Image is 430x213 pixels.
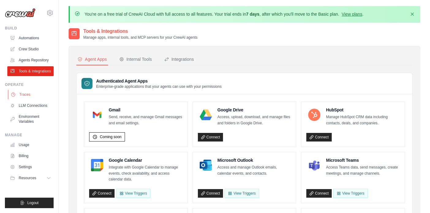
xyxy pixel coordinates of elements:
[96,84,222,89] p: Enterprise-grade applications that your agents can use with your permissions
[116,189,150,198] button: View Triggers
[7,101,54,110] a: LLM Connections
[224,189,259,198] : View Triggers
[5,133,54,137] div: Manage
[341,12,362,17] a: View plans
[163,54,195,65] button: Integrations
[109,157,183,163] h4: Google Calendar
[109,107,183,113] h4: Gmail
[5,8,36,17] img: Logo
[83,28,198,35] h2: Tools & Integrations
[5,198,54,208] button: Logout
[7,140,54,150] a: Usage
[76,54,108,65] button: Agent Apps
[89,189,115,198] a: Connect
[100,134,122,139] span: Coming soon
[5,26,54,31] div: Build
[5,82,54,87] div: Operate
[333,189,368,198] : View Triggers
[8,90,54,99] a: Traces
[83,35,198,40] p: Manage apps, internal tools, and MCP servers for your CrewAI agents
[96,78,222,84] h3: Authenticated Agent Apps
[118,54,153,65] button: Internal Tools
[7,33,54,43] a: Automations
[326,157,400,163] h4: Microsoft Teams
[200,159,212,171] img: Microsoft Outlook Logo
[217,107,291,113] h4: Google Drive
[77,56,107,62] div: Agent Apps
[246,12,259,17] strong: 7 days
[326,107,400,113] h4: HubSpot
[19,176,36,180] span: Resources
[91,159,103,171] img: Google Calendar Logo
[7,173,54,183] button: Resources
[326,165,400,176] p: Access Teams data, send messages, create meetings, and manage channels.
[306,133,332,141] a: Connect
[7,112,54,126] a: Environment Variables
[306,189,332,198] a: Connect
[200,109,212,121] img: Google Drive Logo
[7,55,54,65] a: Agents Repository
[7,162,54,172] a: Settings
[109,114,183,126] p: Send, receive, and manage Gmail messages and email settings.
[109,165,183,183] p: Integrate with Google Calendar to manage events, check availability, and access calendar data.
[217,114,291,126] p: Access, upload, download, and manage files and folders in Google Drive.
[119,56,152,62] div: Internal Tools
[308,109,320,121] img: HubSpot Logo
[7,151,54,161] a: Billing
[308,159,320,171] img: Microsoft Teams Logo
[91,109,103,121] img: Gmail Logo
[217,165,291,176] p: Access and manage Outlook emails, calendar events, and contacts.
[326,114,400,126] p: Manage HubSpot CRM data including contacts, deals, and companies.
[7,44,54,54] a: Crew Studio
[198,133,223,141] a: Connect
[7,66,54,76] a: Tools & Integrations
[27,200,39,205] span: Logout
[217,157,291,163] h4: Microsoft Outlook
[164,56,194,62] div: Integrations
[85,11,364,17] p: You're on a free trial of CrewAI Cloud with full access to all features. Your trial ends in , aft...
[198,189,223,198] a: Connect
